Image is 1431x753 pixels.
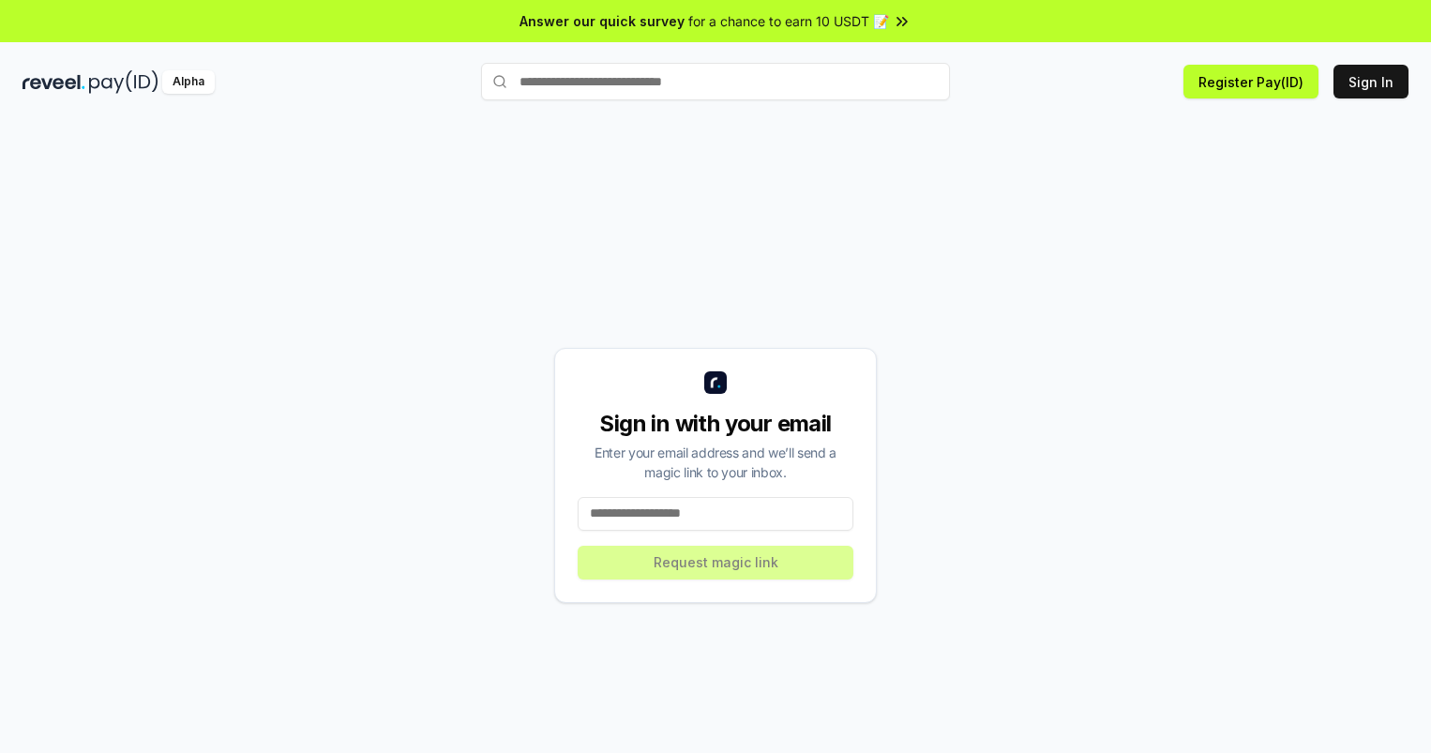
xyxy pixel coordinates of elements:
div: Enter your email address and we’ll send a magic link to your inbox. [578,443,853,482]
span: for a chance to earn 10 USDT 📝 [688,11,889,31]
div: Sign in with your email [578,409,853,439]
img: pay_id [89,70,158,94]
button: Register Pay(ID) [1183,65,1318,98]
button: Sign In [1333,65,1408,98]
img: logo_small [704,371,727,394]
div: Alpha [162,70,215,94]
span: Answer our quick survey [520,11,685,31]
img: reveel_dark [23,70,85,94]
